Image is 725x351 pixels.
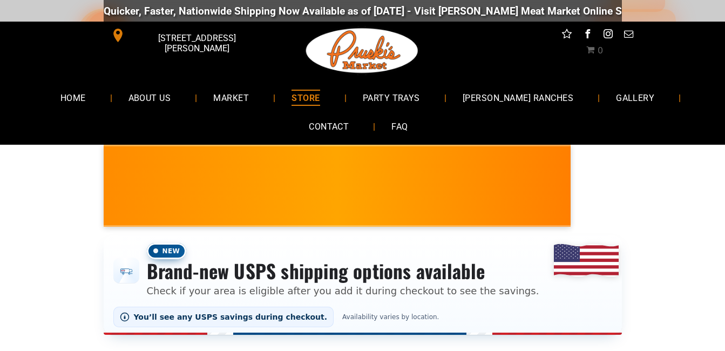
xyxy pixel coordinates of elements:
a: Social network [560,27,574,44]
a: CONTACT [293,112,365,141]
a: PARTY TRAYS [347,83,436,112]
span: New [147,243,187,259]
span: 0 [598,45,603,56]
a: [PERSON_NAME] RANCHES [446,83,590,112]
a: facebook [580,27,594,44]
a: instagram [601,27,615,44]
span: [STREET_ADDRESS][PERSON_NAME] [127,28,266,59]
a: MARKET [197,83,265,112]
a: HOME [44,83,102,112]
p: Check if your area is eligible after you add it during checkout to see the savings. [147,283,539,298]
a: STORE [275,83,336,112]
a: GALLERY [600,83,670,112]
a: FAQ [375,112,424,141]
a: ABOUT US [112,83,187,112]
span: Availability varies by location. [339,313,442,321]
span: You’ll see any USPS savings during checkout. [134,313,328,321]
a: [STREET_ADDRESS][PERSON_NAME] [104,27,269,44]
img: Pruski-s+Market+HQ+Logo2-1920w.png [304,22,421,80]
div: Shipping options announcement [104,235,622,335]
a: email [621,27,635,44]
h3: Brand-new USPS shipping options available [147,259,539,283]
